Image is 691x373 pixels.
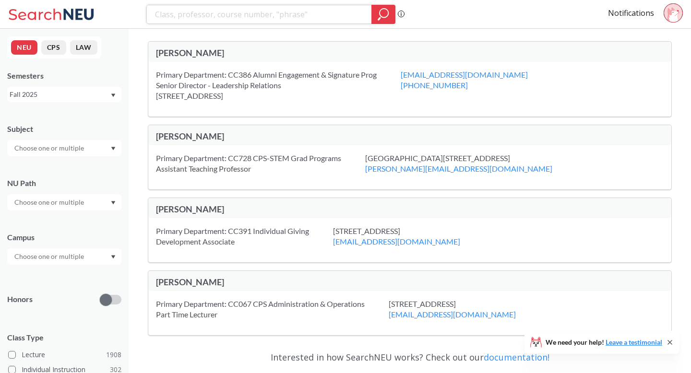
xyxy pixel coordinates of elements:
[156,153,365,174] div: Primary Department: CC728 CPS-STEM Grad Programs Assistant Teaching Professor
[111,201,116,205] svg: Dropdown arrow
[7,178,121,188] div: NU Path
[371,5,395,24] div: magnifying glass
[365,153,576,174] div: [GEOGRAPHIC_DATA][STREET_ADDRESS]
[106,350,121,360] span: 1908
[608,8,654,18] a: Notifications
[484,351,549,363] a: documentation!
[7,332,121,343] span: Class Type
[389,310,516,319] a: [EMAIL_ADDRESS][DOMAIN_NAME]
[10,197,90,208] input: Choose one or multiple
[10,251,90,262] input: Choose one or multiple
[70,40,97,55] button: LAW
[7,87,121,102] div: Fall 2025Dropdown arrow
[111,147,116,151] svg: Dropdown arrow
[156,204,410,214] div: [PERSON_NAME]
[156,131,410,141] div: [PERSON_NAME]
[11,40,37,55] button: NEU
[111,255,116,259] svg: Dropdown arrow
[7,248,121,265] div: Dropdown arrow
[7,232,121,243] div: Campus
[41,40,66,55] button: CPS
[10,89,110,100] div: Fall 2025
[333,237,460,246] a: [EMAIL_ADDRESS][DOMAIN_NAME]
[7,140,121,156] div: Dropdown arrow
[401,70,528,79] a: [EMAIL_ADDRESS][DOMAIN_NAME]
[154,6,365,23] input: Class, professor, course number, "phrase"
[546,339,662,346] span: We need your help!
[401,81,468,90] a: [PHONE_NUMBER]
[156,47,410,58] div: [PERSON_NAME]
[378,8,389,21] svg: magnifying glass
[156,299,389,320] div: Primary Department: CC067 CPS Administration & Operations Part Time Lecturer
[111,93,116,97] svg: Dropdown arrow
[365,164,552,173] a: [PERSON_NAME][EMAIL_ADDRESS][DOMAIN_NAME]
[156,70,401,101] div: Primary Department: CC386 Alumni Engagement & Signature Prog Senior Director - Leadership Relatio...
[333,226,484,247] div: [STREET_ADDRESS]
[10,142,90,154] input: Choose one or multiple
[8,349,121,361] label: Lecture
[148,343,672,371] div: Interested in how SearchNEU works? Check out our
[156,226,333,247] div: Primary Department: CC391 Individual Giving Development Associate
[7,70,121,81] div: Semesters
[7,124,121,134] div: Subject
[389,299,540,320] div: [STREET_ADDRESS]
[156,277,410,287] div: [PERSON_NAME]
[7,294,33,305] p: Honors
[606,338,662,346] a: Leave a testimonial
[7,194,121,210] div: Dropdown arrow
